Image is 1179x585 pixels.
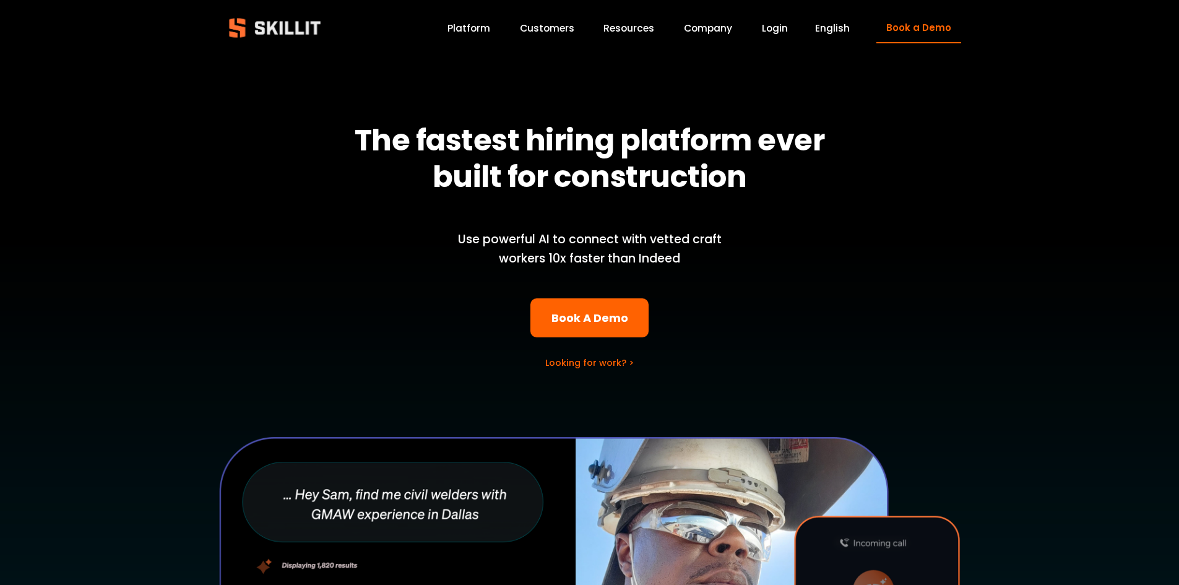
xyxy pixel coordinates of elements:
[530,298,649,337] a: Book A Demo
[218,9,331,46] img: Skillit
[545,357,634,369] a: Looking for work? >
[684,20,732,37] a: Company
[520,20,574,37] a: Customers
[355,119,831,197] strong: The fastest hiring platform ever built for construction
[876,13,961,43] a: Book a Demo
[815,20,850,37] div: language picker
[603,21,654,35] span: Resources
[447,20,490,37] a: Platform
[603,20,654,37] a: folder dropdown
[762,20,788,37] a: Login
[815,21,850,35] span: English
[437,230,743,268] p: Use powerful AI to connect with vetted craft workers 10x faster than Indeed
